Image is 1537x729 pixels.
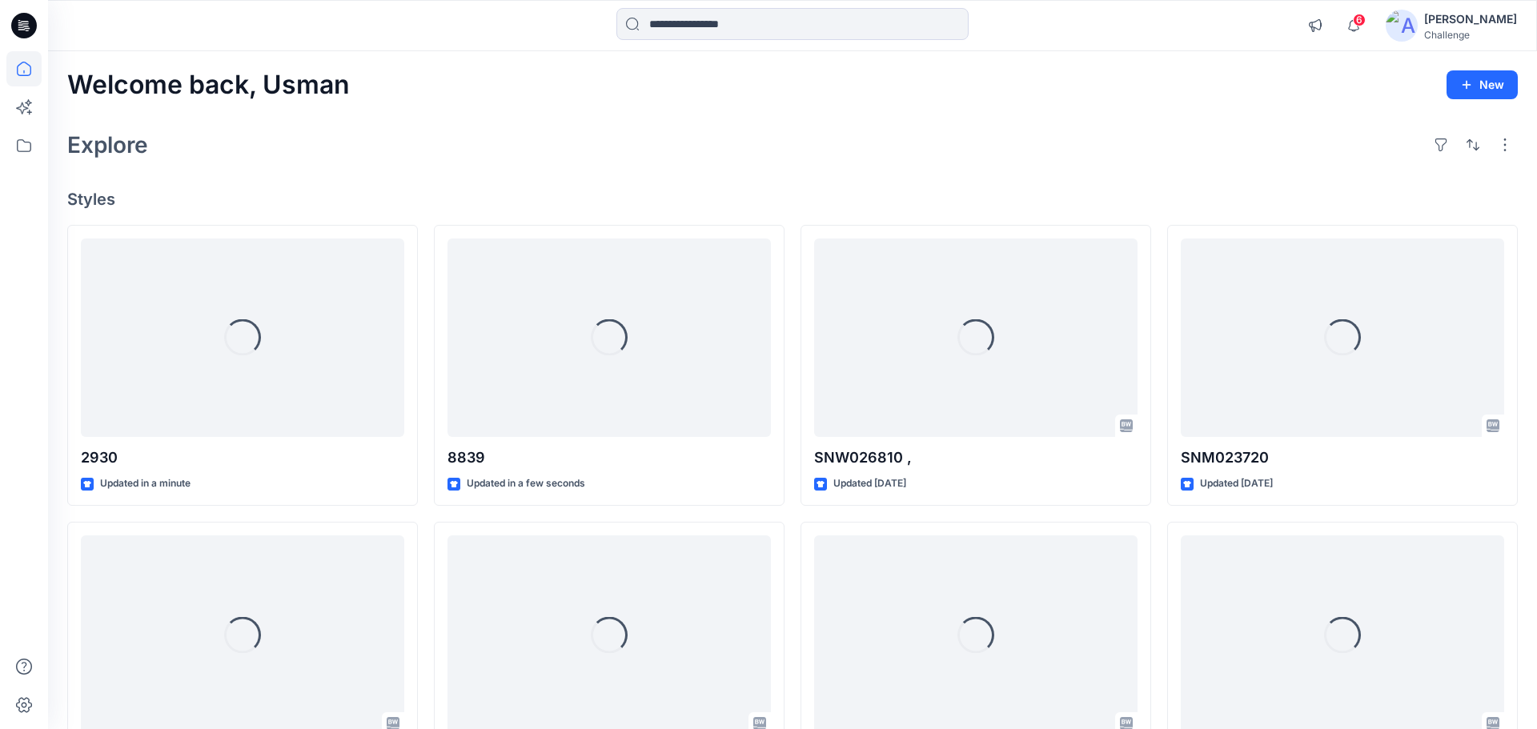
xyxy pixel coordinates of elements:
p: 2930 [81,447,404,469]
p: SNW026810 , [814,447,1138,469]
p: Updated in a few seconds [467,475,585,492]
p: Updated in a minute [100,475,191,492]
h2: Welcome back, Usman [67,70,350,100]
div: [PERSON_NAME] [1424,10,1517,29]
h2: Explore [67,132,148,158]
span: 6 [1353,14,1366,26]
img: avatar [1386,10,1418,42]
button: New [1447,70,1518,99]
div: Challenge [1424,29,1517,41]
p: Updated [DATE] [833,475,906,492]
p: 8839 [447,447,771,469]
h4: Styles [67,190,1518,209]
p: Updated [DATE] [1200,475,1273,492]
p: SNM023720 [1181,447,1504,469]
